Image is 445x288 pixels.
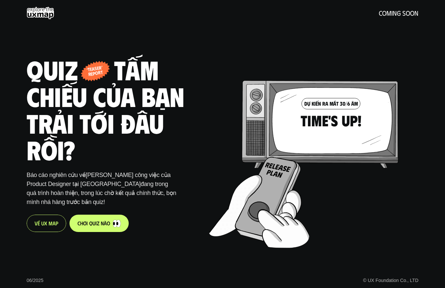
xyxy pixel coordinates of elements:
h1: Quiz - tấm chiếu của bạn trải tới đâu rồi? [27,56,204,163]
span: [PERSON_NAME] công việc của Product Designer tại [GEOGRAPHIC_DATA] [27,172,172,187]
span: ơ [83,220,86,226]
span: i [86,220,88,226]
h5: coming soon [379,9,418,17]
span: o [107,220,110,226]
span: n [101,220,104,226]
span: c [77,220,80,226]
p: report [87,70,103,77]
span: u [92,220,95,226]
span: à [104,220,107,226]
span: q [89,220,92,226]
p: ‘teaser’ [86,65,103,72]
span: i [95,220,97,226]
a: coming soon [27,7,418,19]
span: h [80,220,83,226]
p: 06/2025 [27,277,44,284]
span: z [97,220,99,226]
a: chơiquiznào [70,215,129,232]
a: © UX Foundation Co., LTD [363,278,418,283]
p: Báo cáo nghiên cứu về đang trong quá trình hoàn thiện, trong lúc chờ kết quả chính thức, bọn mình... [27,171,177,207]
